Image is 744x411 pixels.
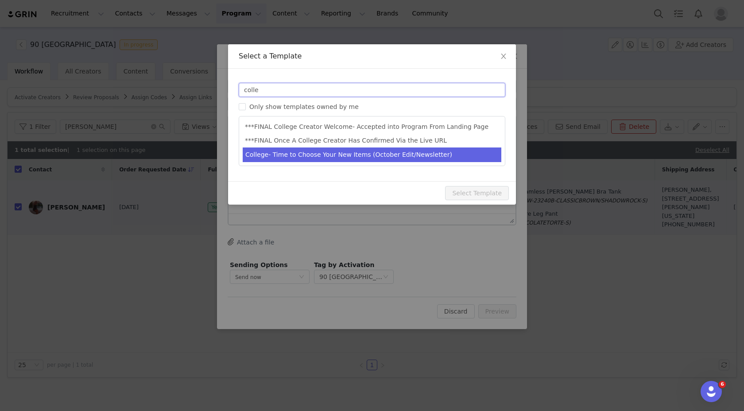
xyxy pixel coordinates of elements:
button: Select Template [445,186,509,200]
input: Search templates ... [239,83,505,97]
iframe: Intercom live chat [701,381,722,402]
span: Only show templates owned by me [246,103,362,110]
span: 6 [719,381,726,388]
button: Close [491,44,516,69]
li: College- Time to Choose Your New Items (October Edit/Newsletter) [243,147,501,162]
li: ***FINAL Once A College Creator Has Confirmed Via the Live URL [243,134,501,147]
li: ***FINAL College Creator Welcome- Accepted into Program From Landing Page [243,120,501,134]
div: Select a Template [239,51,505,61]
i: icon: close [500,53,507,60]
body: Rich Text Area. Press ALT-0 for help. [7,7,280,17]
